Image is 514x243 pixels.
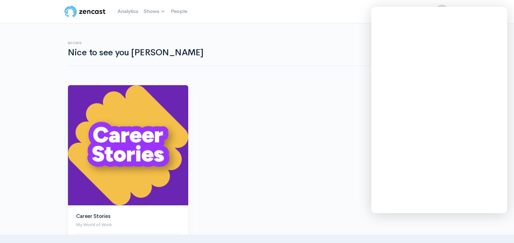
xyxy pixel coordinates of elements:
[76,221,180,228] p: My World of Work
[68,41,390,45] h6: Shows
[168,4,190,19] a: People
[115,4,141,19] a: Analytics
[68,85,188,205] img: Career Stories
[407,4,431,19] a: Help
[435,5,449,18] img: ...
[68,48,390,58] h1: Nice to see you [PERSON_NAME]
[64,5,107,18] img: ZenCast Logo
[491,220,507,236] iframe: gist-messenger-bubble-iframe
[76,213,110,219] a: Career Stories
[141,4,168,19] a: Shows
[371,7,507,213] iframe: gist-messenger-iframe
